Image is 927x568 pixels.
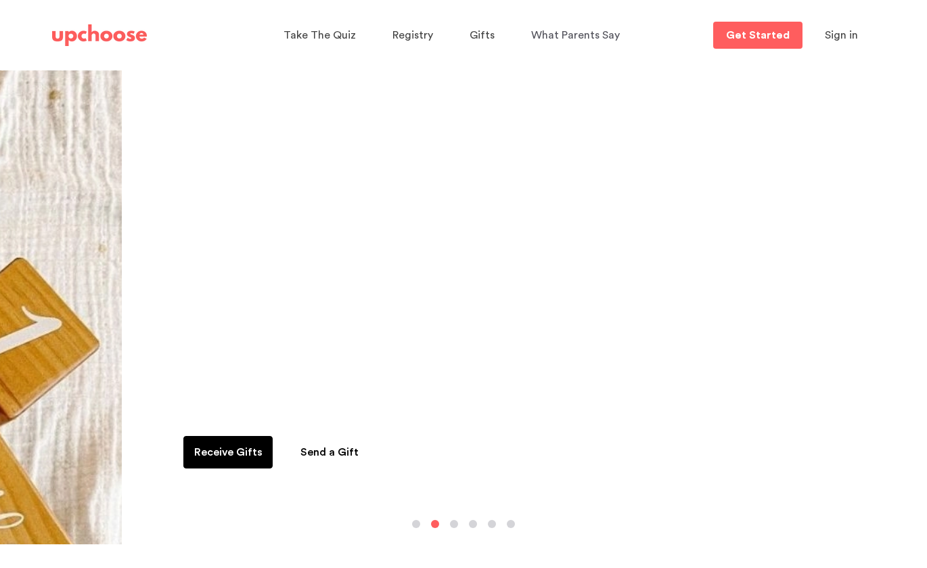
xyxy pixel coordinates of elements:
[470,30,495,41] span: Gifts
[808,22,875,49] button: Sign in
[52,24,147,46] img: UpChoose
[285,436,374,468] a: Send a Gift
[726,30,790,41] p: Get Started
[392,22,437,49] a: Registry
[713,22,802,49] a: Get Started
[284,30,356,41] span: Take The Quiz
[300,447,359,458] span: Send a Gift
[531,30,620,41] span: What Parents Say
[284,22,360,49] a: Take The Quiz
[392,30,433,41] span: Registry
[183,436,273,468] a: Receive Gifts
[52,22,147,49] a: UpChoose
[825,30,858,41] span: Sign in
[531,22,624,49] a: What Parents Say
[194,444,263,460] p: Receive Gifts
[470,22,499,49] a: Gifts
[183,357,495,390] h2: Want to fund it with gifts?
